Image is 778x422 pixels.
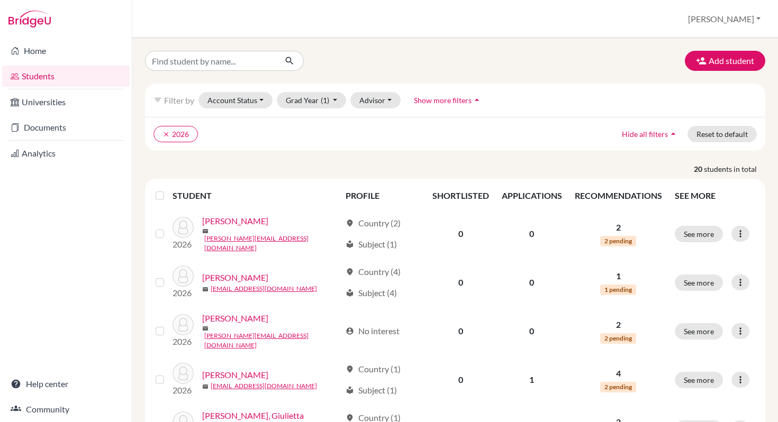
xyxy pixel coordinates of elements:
[173,363,194,384] img: Bagurskas, Ivan
[704,163,765,175] span: students in total
[2,143,130,164] a: Analytics
[321,96,329,105] span: (1)
[198,92,273,108] button: Account Status
[2,117,130,138] a: Documents
[173,287,194,299] p: 2026
[472,95,482,105] i: arrow_drop_up
[346,384,397,397] div: Subject (1)
[675,323,723,340] button: See more
[346,268,354,276] span: location_on
[202,228,209,234] span: mail
[277,92,347,108] button: Grad Year(1)
[568,183,668,208] th: RECOMMENDATIONS
[2,40,130,61] a: Home
[675,274,723,291] button: See more
[346,327,354,335] span: account_circle
[346,414,354,422] span: location_on
[495,259,568,306] td: 0
[346,265,401,278] div: Country (4)
[202,286,209,292] span: mail
[202,271,268,284] a: [PERSON_NAME]
[346,289,354,297] span: local_library
[346,365,354,373] span: location_on
[164,95,194,105] span: Filter by
[495,208,568,259] td: 0
[426,306,495,356] td: 0
[346,386,354,395] span: local_library
[687,126,757,142] button: Reset to default
[675,226,723,242] button: See more
[346,219,354,227] span: location_on
[204,234,341,253] a: [PERSON_NAME][EMAIL_ADDRESS][DOMAIN_NAME]
[211,284,317,293] a: [EMAIL_ADDRESS][DOMAIN_NAME]
[173,183,339,208] th: STUDENT
[173,265,194,287] img: Alende, Juan Ignacio
[405,92,491,108] button: Show more filtersarrow_drop_up
[622,130,668,139] span: Hide all filters
[153,96,162,104] i: filter_list
[575,318,662,331] p: 2
[668,183,761,208] th: SEE MORE
[2,399,130,420] a: Community
[675,372,723,388] button: See more
[162,131,170,138] i: clear
[346,217,401,230] div: Country (2)
[173,217,194,238] img: Albaladejo, Emma
[575,221,662,234] p: 2
[202,312,268,325] a: [PERSON_NAME]
[575,367,662,380] p: 4
[2,66,130,87] a: Students
[153,126,198,142] button: clear2026
[683,9,765,29] button: [PERSON_NAME]
[426,356,495,403] td: 0
[350,92,401,108] button: Advisor
[613,126,687,142] button: Hide all filtersarrow_drop_up
[211,381,317,391] a: [EMAIL_ADDRESS][DOMAIN_NAME]
[173,384,194,397] p: 2026
[426,208,495,259] td: 0
[173,314,194,335] img: Arcuri, Alessandro
[339,183,426,208] th: PROFILE
[426,259,495,306] td: 0
[202,325,209,332] span: mail
[346,240,354,249] span: local_library
[414,96,472,105] span: Show more filters
[202,383,209,390] span: mail
[346,325,400,337] div: No interest
[202,369,268,381] a: [PERSON_NAME]
[668,129,679,139] i: arrow_drop_up
[2,373,130,395] a: Help center
[495,183,568,208] th: APPLICATIONS
[346,363,401,375] div: Country (1)
[346,238,397,251] div: Subject (1)
[202,409,304,422] a: [PERSON_NAME], Giulietta
[694,163,704,175] strong: 20
[575,270,662,282] p: 1
[202,215,268,227] a: [PERSON_NAME]
[426,183,495,208] th: SHORTLISTED
[145,51,276,71] input: Find student by name...
[495,306,568,356] td: 0
[600,382,636,392] span: 2 pending
[600,333,636,344] span: 2 pending
[600,236,636,246] span: 2 pending
[685,51,765,71] button: Add student
[173,335,194,348] p: 2026
[204,331,341,350] a: [PERSON_NAME][EMAIL_ADDRESS][DOMAIN_NAME]
[173,238,194,251] p: 2026
[495,356,568,403] td: 1
[2,91,130,113] a: Universities
[600,285,636,295] span: 1 pending
[8,11,51,27] img: Bridge-U
[346,287,397,299] div: Subject (4)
